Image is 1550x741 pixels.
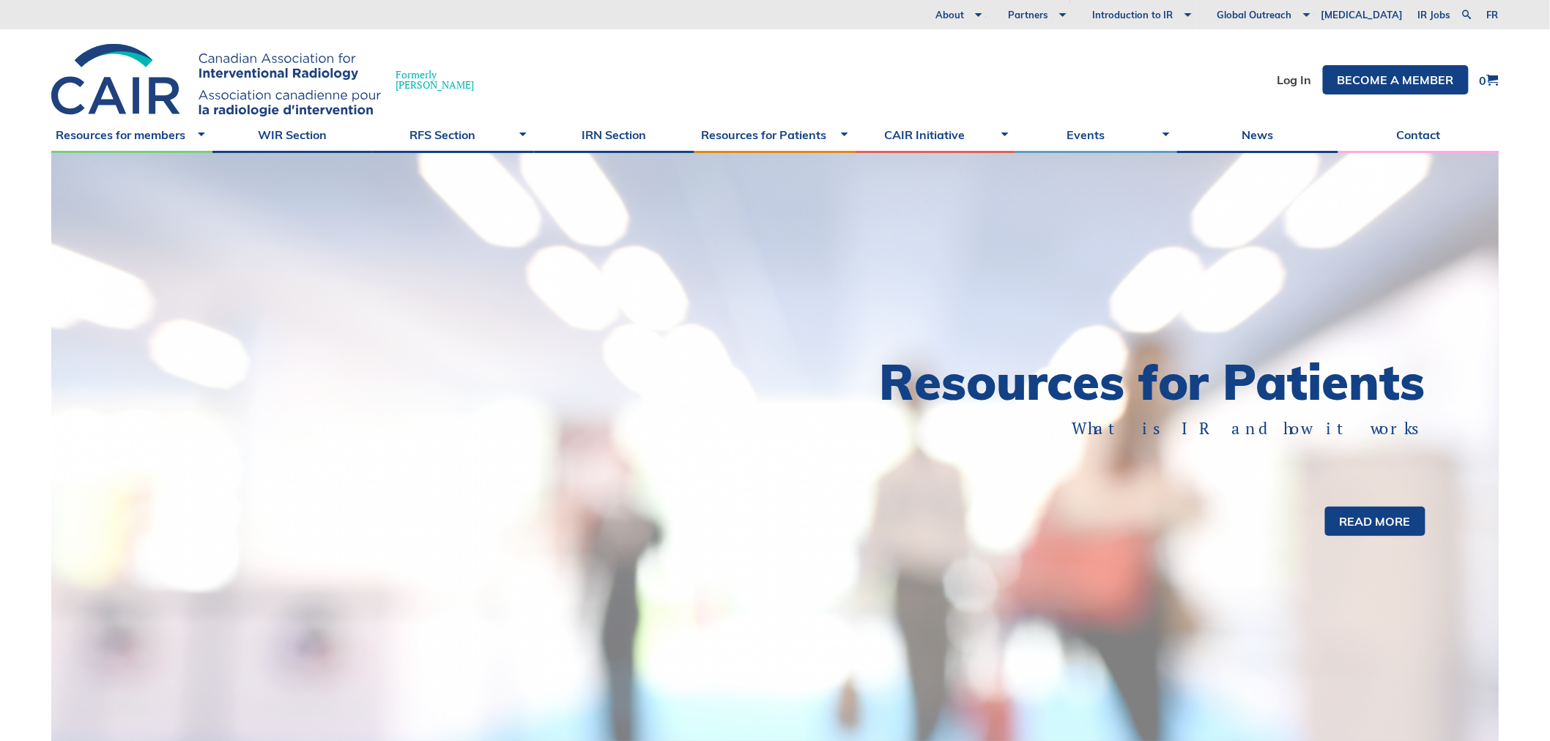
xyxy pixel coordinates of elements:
a: 0 [1480,74,1499,86]
h1: Resources for Patients [775,357,1425,406]
a: Resources for Patients [694,116,856,153]
a: Formerly[PERSON_NAME] [51,44,489,116]
a: Contact [1338,116,1499,153]
a: Become a member [1323,65,1469,94]
a: RFS Section [373,116,534,153]
a: WIR Section [212,116,374,153]
a: News [1177,116,1338,153]
a: Read more [1325,507,1425,536]
a: CAIR Initiative [856,116,1017,153]
a: fr [1487,10,1499,20]
a: IRN Section [534,116,695,153]
a: Log In [1278,74,1312,86]
a: Resources for members [51,116,212,153]
img: CIRA [51,44,381,116]
a: Events [1016,116,1177,153]
span: Formerly [PERSON_NAME] [396,70,474,90]
p: What is IR and how it works [826,417,1425,440]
